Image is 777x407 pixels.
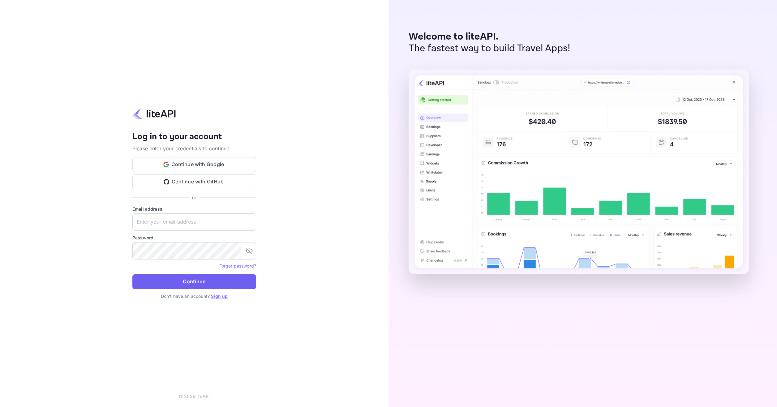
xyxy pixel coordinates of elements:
[132,234,256,241] label: Password
[192,194,196,201] p: or
[132,131,256,142] h4: Log in to your account
[243,245,255,257] button: toggle password visibility
[132,145,256,152] p: Please enter your credentials to continue
[132,157,256,172] button: Continue with Google
[219,263,256,268] a: Forget password?
[219,263,256,269] a: Forget password?
[132,274,256,289] button: Continue
[409,70,749,274] img: liteAPI Dashboard Preview
[409,31,570,43] p: Welcome to liteAPI.
[409,43,570,54] p: The fastest way to build Travel Apps!
[132,213,256,231] input: Enter your email address
[132,293,256,299] p: Don't have an account?
[211,293,228,299] a: Sign up
[132,174,256,189] button: Continue with GitHub
[179,393,210,400] p: © 2025 liteAPI
[132,206,256,212] label: Email address
[132,108,176,120] img: liteapi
